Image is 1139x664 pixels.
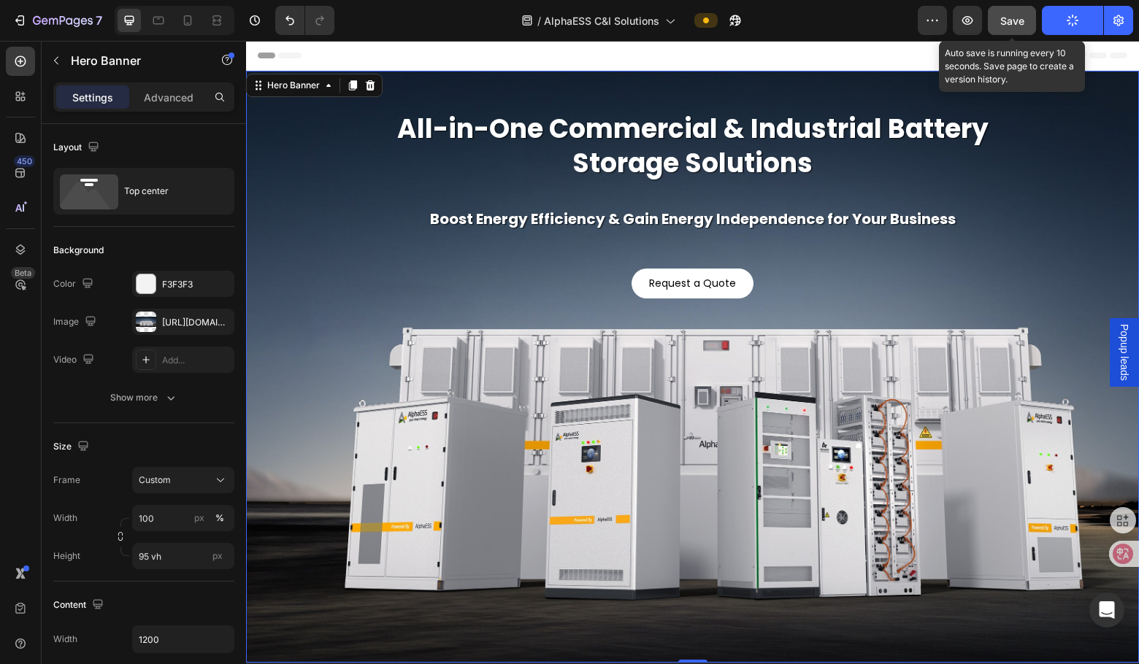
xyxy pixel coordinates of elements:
span: Popup leads [871,283,886,340]
div: Beta [11,267,35,279]
div: Content [53,595,107,615]
button: Custom [132,467,234,493]
span: / [537,13,541,28]
div: Add... [162,354,231,367]
input: px% [132,505,234,531]
h2: All-in-One Commercial & Industrial Battery Storage Solutions [96,53,797,152]
p: Boost Energy Efficiency & Gain Energy Independence for Your Business [10,165,883,191]
span: px [212,550,223,561]
div: Width [53,633,77,646]
a: Request a Quote [386,228,507,258]
iframe: Design area [246,41,1139,664]
div: % [215,511,224,525]
div: 450 [14,155,35,167]
div: Hero Banner [18,38,77,51]
div: Image [53,312,99,332]
div: F3F3F3 [162,278,231,291]
p: Advanced [144,90,193,105]
button: px [211,509,229,527]
button: Show more [53,385,234,411]
button: 7 [6,6,109,35]
div: px [194,511,204,525]
span: AlphaESS C&I Solutions [544,13,659,28]
p: Hero Banner [71,52,195,69]
label: Frame [53,474,80,487]
label: Width [53,511,77,525]
input: px [132,543,234,569]
button: Save [988,6,1036,35]
button: % [191,509,208,527]
span: Custom [139,474,171,487]
span: Save [1000,15,1024,27]
div: Show more [110,390,178,405]
div: Color [53,274,96,294]
p: Request a Quote [403,233,490,252]
div: Size [53,437,92,457]
p: 7 [96,12,102,29]
div: Layout [53,138,102,158]
div: Video [53,350,97,370]
div: [URL][DOMAIN_NAME] [162,316,231,329]
div: Undo/Redo [275,6,334,35]
div: Top center [124,174,213,208]
p: Settings [72,90,113,105]
input: Auto [133,626,234,652]
div: Background [53,244,104,257]
label: Height [53,549,80,563]
div: Open Intercom Messenger [1089,592,1124,628]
